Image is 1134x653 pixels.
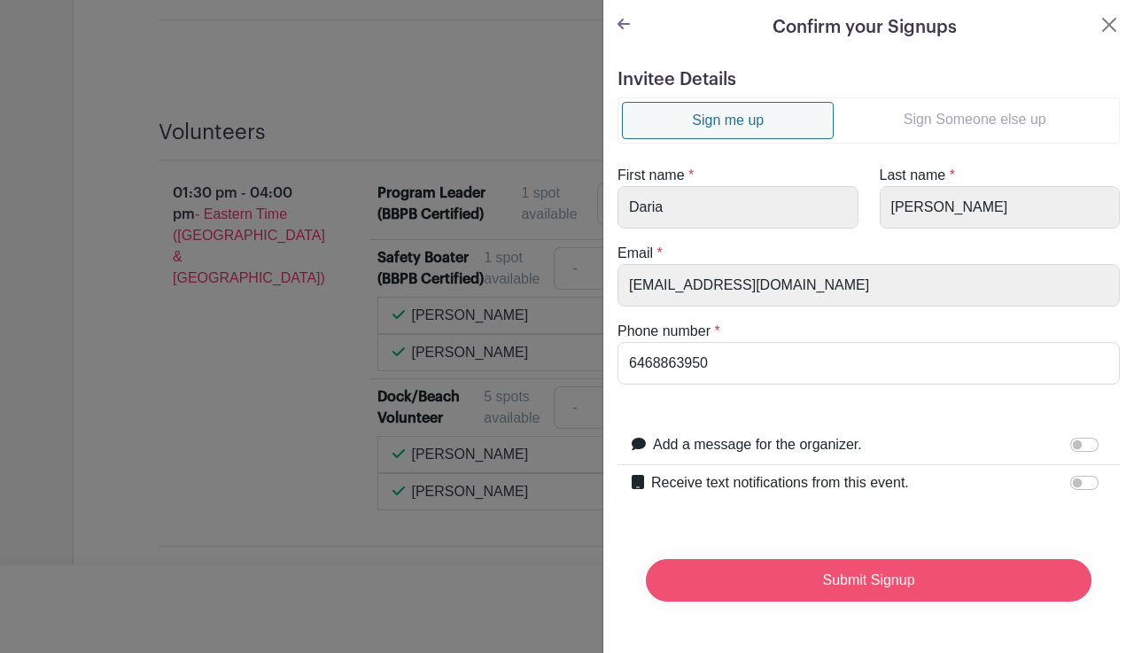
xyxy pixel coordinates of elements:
[617,243,653,264] label: Email
[1099,14,1120,35] button: Close
[646,559,1091,602] input: Submit Signup
[617,69,1120,90] h5: Invitee Details
[880,165,946,186] label: Last name
[617,321,711,342] label: Phone number
[773,14,957,41] h5: Confirm your Signups
[653,434,862,455] label: Add a message for the organizer.
[622,102,834,139] a: Sign me up
[834,102,1115,137] a: Sign Someone else up
[651,472,909,494] label: Receive text notifications from this event.
[617,165,685,186] label: First name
